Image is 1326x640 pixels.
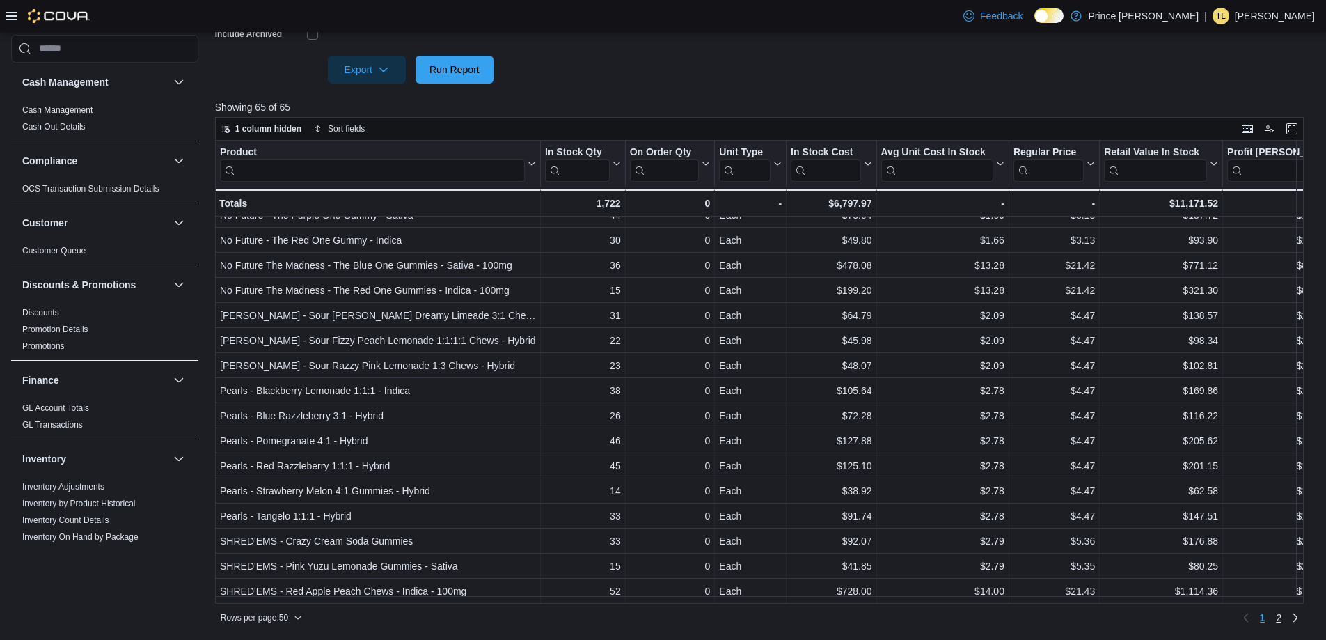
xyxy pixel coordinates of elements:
[545,357,621,374] div: 23
[719,508,782,524] div: Each
[791,146,860,182] div: In Stock Cost
[1104,232,1218,249] div: $93.90
[791,207,871,224] div: $73.04
[1104,357,1218,374] div: $102.81
[1013,533,1095,549] div: $5.36
[220,407,536,424] div: Pearls - Blue Razzleberry 3:1 - Hybrid
[22,105,93,115] a: Cash Management
[791,407,871,424] div: $72.28
[629,332,710,349] div: 0
[22,307,59,318] span: Discounts
[1227,357,1320,374] div: $2.38
[220,257,536,274] div: No Future The Madness - The Blue One Gummies - Sativa - 100mg
[336,56,397,84] span: Export
[791,458,871,474] div: $125.10
[1013,458,1095,474] div: $4.47
[629,257,710,274] div: 0
[545,332,621,349] div: 22
[545,282,621,299] div: 15
[881,432,1004,449] div: $2.78
[1213,8,1229,24] div: Taylor Larcombe
[22,245,86,256] span: Customer Queue
[791,146,871,182] button: In Stock Cost
[22,403,89,414] span: GL Account Totals
[629,207,710,224] div: 0
[791,232,871,249] div: $49.80
[629,307,710,324] div: 0
[1104,382,1218,399] div: $169.86
[629,508,710,524] div: 0
[22,308,59,318] a: Discounts
[22,121,86,132] span: Cash Out Details
[719,357,782,374] div: Each
[22,324,88,335] span: Promotion Details
[220,357,536,374] div: [PERSON_NAME] - Sour Razzy Pink Lemonade 1:3 Chews - Hybrid
[22,341,65,351] a: Promotions
[719,257,782,274] div: Each
[1104,508,1218,524] div: $147.51
[545,382,621,399] div: 38
[1013,432,1095,449] div: $4.47
[328,56,406,84] button: Export
[22,278,168,292] button: Discounts & Promotions
[881,508,1004,524] div: $2.78
[1227,282,1320,299] div: $8.14
[629,146,699,159] div: On Order Qty
[1013,207,1095,224] div: $3.13
[1227,146,1309,159] div: Profit [PERSON_NAME] ($)
[22,122,86,132] a: Cash Out Details
[1227,307,1320,324] div: $2.38
[1089,8,1199,24] p: Prince [PERSON_NAME]
[545,407,621,424] div: 26
[22,515,109,526] span: Inventory Count Details
[881,558,1004,575] div: $2.79
[1239,120,1256,137] button: Keyboard shortcuts
[22,75,168,89] button: Cash Management
[1227,458,1320,474] div: $1.69
[881,382,1004,399] div: $2.78
[1013,357,1095,374] div: $4.47
[629,432,710,449] div: 0
[171,372,187,389] button: Finance
[22,154,77,168] h3: Compliance
[1013,146,1084,159] div: Regular Price
[791,146,860,159] div: In Stock Cost
[220,307,536,324] div: [PERSON_NAME] - Sour [PERSON_NAME] Dreamy Limeade 3:1 Chews - Hybrid
[22,216,68,230] h3: Customer
[791,558,871,575] div: $41.85
[545,146,621,182] button: In Stock Qty
[719,207,782,224] div: Each
[1227,257,1320,274] div: $8.14
[629,146,710,182] button: On Order Qty
[22,183,159,194] span: OCS Transaction Submission Details
[881,583,1004,600] div: $14.00
[1104,483,1218,499] div: $62.58
[220,382,536,399] div: Pearls - Blackberry Lemonade 1:1:1 - Indica
[719,533,782,549] div: Each
[719,432,782,449] div: Each
[1227,508,1320,524] div: $1.69
[171,74,187,91] button: Cash Management
[1287,609,1304,626] a: Next page
[22,531,139,543] span: Inventory On Hand by Package
[1034,23,1035,24] span: Dark Mode
[1216,8,1226,24] span: TL
[719,558,782,575] div: Each
[1013,558,1095,575] div: $5.35
[235,123,301,134] span: 1 column hidden
[1104,533,1218,549] div: $176.88
[881,483,1004,499] div: $2.78
[22,184,159,194] a: OCS Transaction Submission Details
[881,257,1004,274] div: $13.28
[1227,332,1320,349] div: $2.38
[719,282,782,299] div: Each
[11,180,198,203] div: Compliance
[1261,120,1278,137] button: Display options
[719,332,782,349] div: Each
[1238,607,1304,629] nav: Pagination for preceding grid
[719,307,782,324] div: Each
[791,332,871,349] div: $45.98
[545,307,621,324] div: 31
[1104,146,1218,182] button: Retail Value In Stock
[629,533,710,549] div: 0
